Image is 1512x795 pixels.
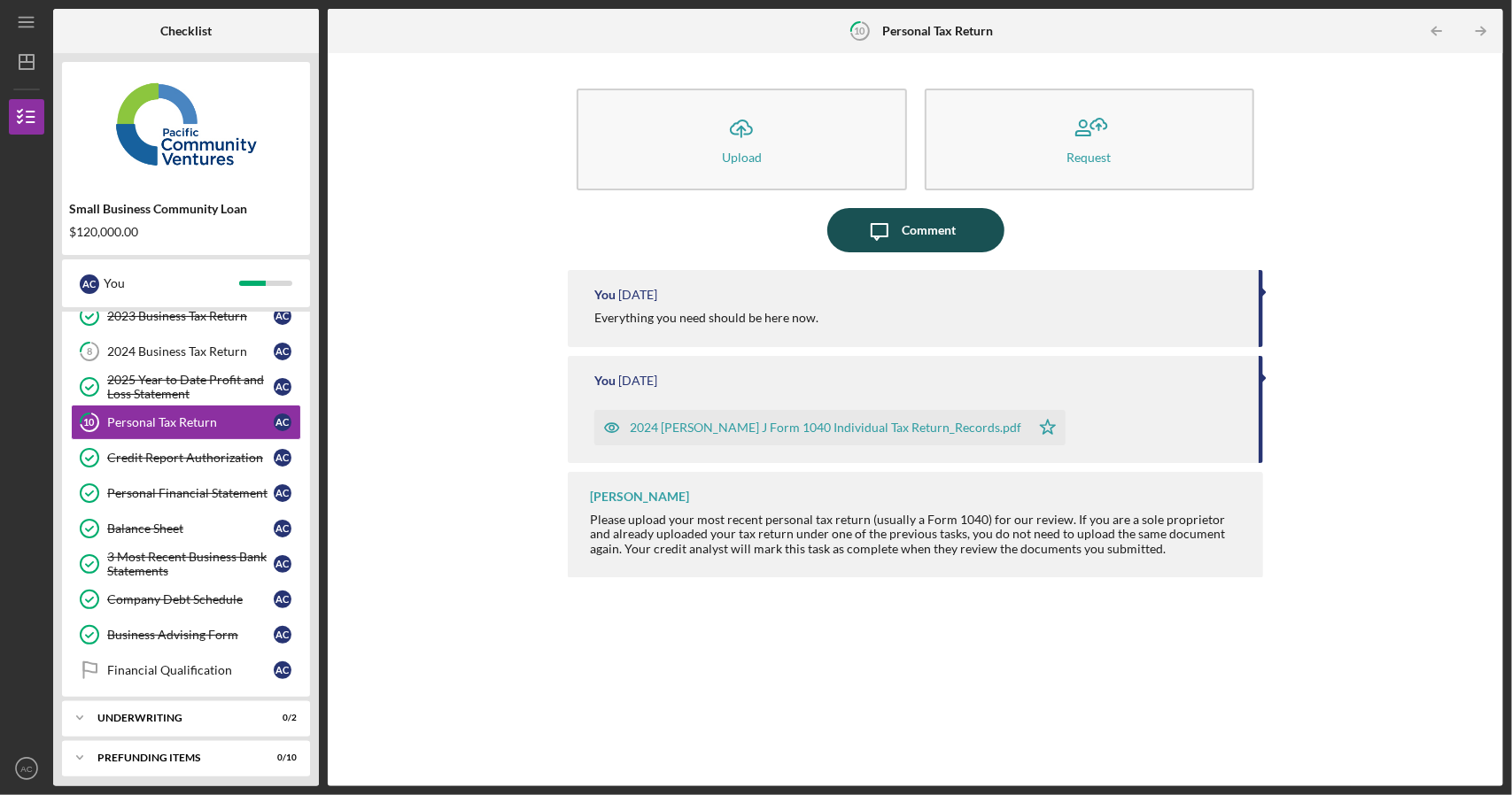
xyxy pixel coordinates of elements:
[107,486,274,500] div: Personal Financial Statement
[618,288,657,302] time: 2025-10-02 03:44
[71,405,301,440] a: 10Personal Tax ReturnAC
[274,378,291,396] div: A C
[84,417,96,428] tspan: 10
[104,268,239,298] div: You
[590,490,689,504] div: [PERSON_NAME]
[274,661,291,679] div: A C
[71,440,301,475] a: Credit Report AuthorizationAC
[107,628,274,642] div: Business Advising Form
[274,484,291,502] div: A C
[87,346,92,358] tspan: 8
[71,582,301,617] a: Company Debt ScheduleAC
[71,475,301,511] a: Personal Financial StatementAC
[265,713,297,723] div: 0 / 2
[107,373,274,401] div: 2025 Year to Date Profit and Loss Statement
[274,449,291,467] div: A C
[594,288,616,302] div: You
[722,151,762,164] div: Upload
[107,550,274,578] div: 3 Most Recent Business Bank Statements
[594,374,616,388] div: You
[160,24,212,38] b: Checklist
[618,374,657,388] time: 2025-10-02 03:43
[20,764,32,774] text: AC
[827,208,1004,252] button: Comment
[71,546,301,582] a: 3 Most Recent Business Bank StatementsAC
[274,343,291,360] div: A C
[71,652,301,688] a: Financial QualificationAC
[71,369,301,405] a: 2025 Year to Date Profit and Loss StatementAC
[902,208,956,252] div: Comment
[594,410,1066,445] button: 2024 [PERSON_NAME] J Form 1040 Individual Tax Return_Records.pdf
[107,451,274,465] div: Credit Report Authorization
[107,521,274,536] div: Balance Sheet
[882,24,993,38] b: Personal Tax Return
[107,415,274,429] div: Personal Tax Return
[577,89,906,190] button: Upload
[274,555,291,573] div: A C
[1067,151,1112,164] div: Request
[80,274,99,294] div: A C
[590,513,1244,555] div: Please upload your most recent personal tax return (usually a Form 1040) for our review. If you a...
[274,590,291,608] div: A C
[107,663,274,677] div: Financial Qualification
[107,309,274,323] div: 2023 Business Tax Return
[71,617,301,652] a: Business Advising FormAC
[274,413,291,431] div: A C
[274,307,291,325] div: A C
[107,344,274,359] div: 2024 Business Tax Return
[69,225,303,239] div: $120,000.00
[274,626,291,644] div: A C
[97,713,252,723] div: Underwriting
[925,89,1254,190] button: Request
[274,520,291,537] div: A C
[71,511,301,546] a: Balance SheetAC
[97,753,252,763] div: Prefunding Items
[107,592,274,606] div: Company Debt Schedule
[630,421,1021,435] div: 2024 [PERSON_NAME] J Form 1040 Individual Tax Return_Records.pdf
[69,202,303,216] div: Small Business Community Loan
[265,753,297,763] div: 0 / 10
[854,25,865,36] tspan: 10
[71,334,301,369] a: 82024 Business Tax ReturnAC
[594,311,818,325] div: Everything you need should be here now.
[62,71,310,177] img: Product logo
[9,751,44,786] button: AC
[71,298,301,334] a: 2023 Business Tax ReturnAC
